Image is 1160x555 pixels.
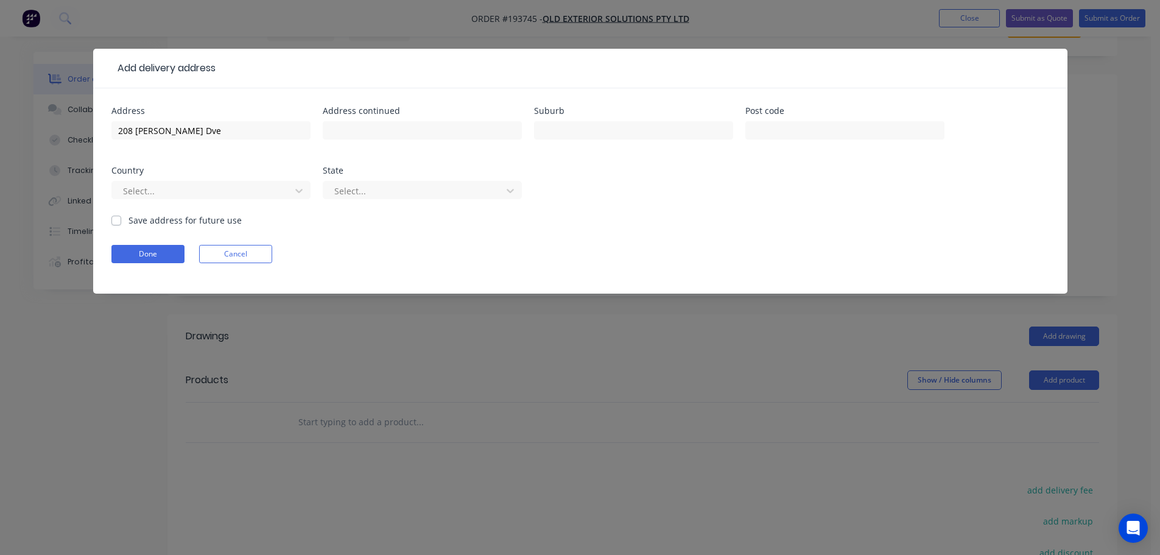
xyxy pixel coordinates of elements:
[323,166,522,175] div: State
[128,214,242,227] label: Save address for future use
[111,61,216,76] div: Add delivery address
[534,107,733,115] div: Suburb
[111,107,311,115] div: Address
[323,107,522,115] div: Address continued
[199,245,272,263] button: Cancel
[111,166,311,175] div: Country
[745,107,944,115] div: Post code
[111,245,185,263] button: Done
[1119,514,1148,543] div: Open Intercom Messenger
